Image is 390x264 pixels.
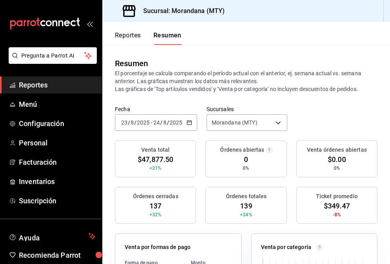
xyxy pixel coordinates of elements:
input: -- [121,119,128,126]
span: Ayuda [19,232,85,241]
span: Configuración [19,118,96,129]
span: 0 [244,154,248,165]
span: Morandana (MTY) [212,119,257,126]
input: ---- [169,119,183,126]
h3: Sucursal: Morandana (MTY) [137,6,225,16]
input: -- [153,119,160,126]
span: +32% [150,211,162,218]
span: -8% [333,211,341,218]
span: / [134,119,137,126]
span: Pregunta a Parrot AI [21,52,85,60]
p: El porcentaje se calcula comparando el período actual con el anterior, ej. semana actual vs. sema... [115,69,377,93]
button: open_drawer_menu [87,20,93,27]
p: Venta por formas de pago [125,243,190,251]
input: -- [130,119,134,126]
h3: Ticket promedio [316,192,358,201]
span: $349.47 [324,201,350,211]
h3: Venta órdenes abiertas [307,146,367,154]
span: 139 [240,201,252,211]
label: Sucursales [207,106,287,112]
span: Personal [19,138,96,148]
span: Suscripción [19,195,96,206]
h3: Órdenes abiertas [220,146,264,154]
span: +34% [240,211,252,218]
span: $47,877.50 [138,154,173,165]
span: 0% [334,165,340,172]
div: Resumen [115,58,148,69]
span: Inventarios [19,176,96,187]
span: - [151,119,152,126]
button: Pregunta a Parrot AI [9,47,97,64]
h3: Venta total [141,146,170,154]
span: 137 [150,201,161,211]
h3: Órdenes cerradas [133,192,178,201]
input: ---- [137,119,150,126]
a: Pregunta a Parrot AI [6,57,97,65]
span: Facturación [19,157,96,167]
p: Venta por categoría [261,243,312,251]
span: Recomienda Parrot [19,250,96,260]
div: navigation tabs [115,32,181,45]
span: +21% [150,165,162,172]
span: Menú [19,99,96,110]
span: $0.00 [328,154,346,165]
button: Resumen [153,32,181,45]
h3: Órdenes totales [226,192,267,201]
span: / [128,119,130,126]
button: Reportes [115,32,141,45]
span: / [160,119,163,126]
input: -- [163,119,167,126]
span: 0% [243,165,249,172]
span: Reportes [19,80,96,90]
label: Fecha [115,106,197,112]
span: / [167,119,169,126]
